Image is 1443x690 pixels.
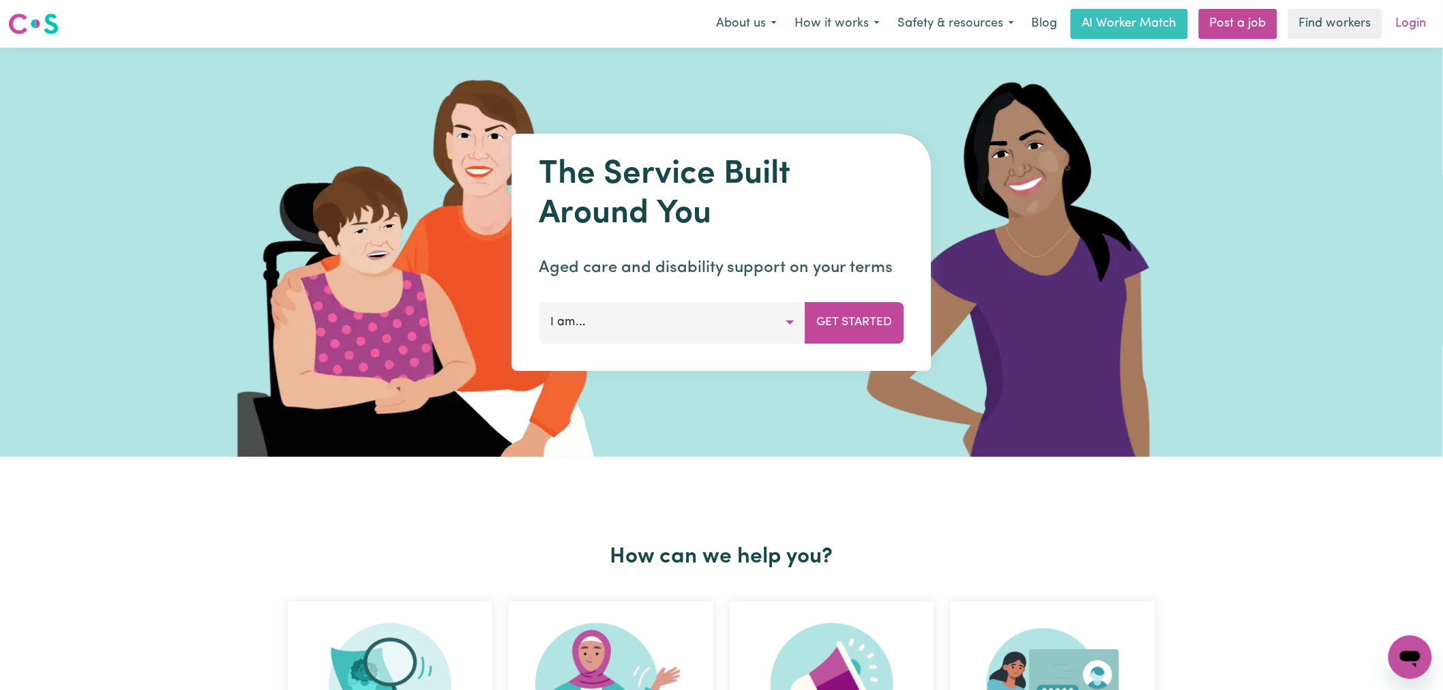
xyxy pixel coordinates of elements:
[1023,9,1065,39] a: Blog
[1071,9,1188,39] a: AI Worker Match
[889,10,1023,38] button: Safety & resources
[539,256,904,280] p: Aged care and disability support on your terms
[539,155,904,234] h1: The Service Built Around You
[707,10,786,38] button: About us
[1388,9,1435,39] a: Login
[8,12,59,36] img: Careseekers logo
[8,8,59,40] a: Careseekers logo
[805,302,904,343] button: Get Started
[1199,9,1277,39] a: Post a job
[539,302,806,343] button: I am...
[1388,635,1432,679] iframe: Button to launch messaging window
[1288,9,1382,39] a: Find workers
[280,544,1163,570] h2: How can we help you?
[786,10,889,38] button: How it works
